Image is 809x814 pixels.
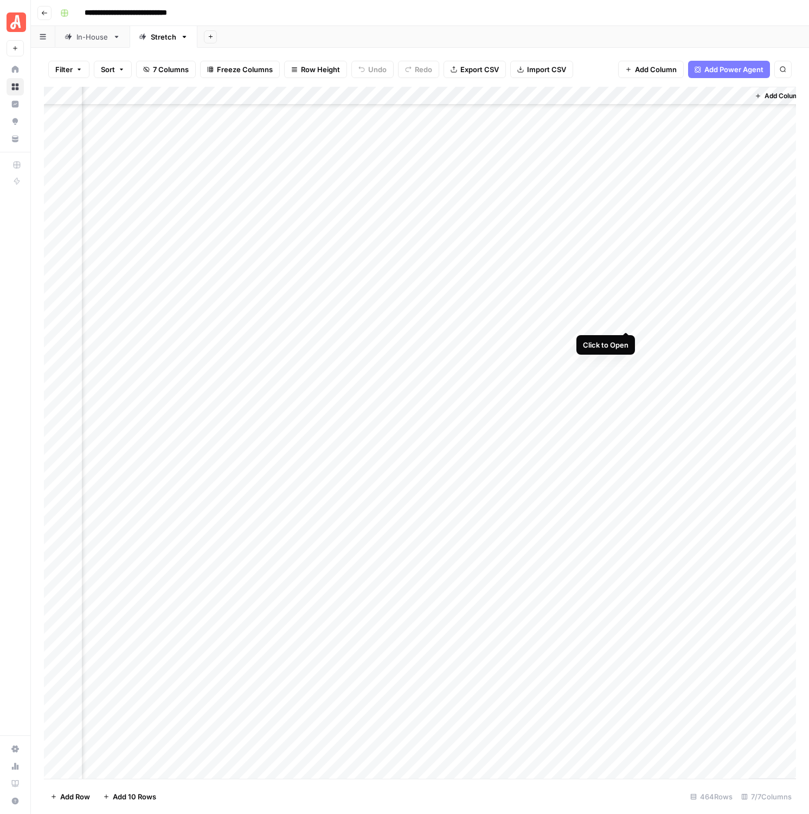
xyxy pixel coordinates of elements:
[415,64,432,75] span: Redo
[136,61,196,78] button: 7 Columns
[444,61,506,78] button: Export CSV
[97,788,163,805] button: Add 10 Rows
[510,61,573,78] button: Import CSV
[151,31,176,42] div: Stretch
[7,12,26,32] img: Angi Logo
[284,61,347,78] button: Row Height
[101,64,115,75] span: Sort
[44,788,97,805] button: Add Row
[217,64,273,75] span: Freeze Columns
[76,31,108,42] div: In-House
[55,64,73,75] span: Filter
[7,113,24,130] a: Opportunities
[113,791,156,802] span: Add 10 Rows
[200,61,280,78] button: Freeze Columns
[7,61,24,78] a: Home
[60,791,90,802] span: Add Row
[368,64,387,75] span: Undo
[750,89,807,103] button: Add Column
[7,775,24,792] a: Learning Hub
[7,740,24,758] a: Settings
[7,130,24,148] a: Your Data
[737,788,796,805] div: 7/7 Columns
[765,91,802,101] span: Add Column
[130,26,197,48] a: Stretch
[351,61,394,78] button: Undo
[704,64,763,75] span: Add Power Agent
[583,339,628,350] div: Click to Open
[398,61,439,78] button: Redo
[301,64,340,75] span: Row Height
[635,64,677,75] span: Add Column
[686,788,737,805] div: 464 Rows
[153,64,189,75] span: 7 Columns
[460,64,499,75] span: Export CSV
[48,61,89,78] button: Filter
[527,64,566,75] span: Import CSV
[7,9,24,36] button: Workspace: Angi
[94,61,132,78] button: Sort
[618,61,684,78] button: Add Column
[7,78,24,95] a: Browse
[55,26,130,48] a: In-House
[7,792,24,810] button: Help + Support
[7,95,24,113] a: Insights
[688,61,770,78] button: Add Power Agent
[7,758,24,775] a: Usage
